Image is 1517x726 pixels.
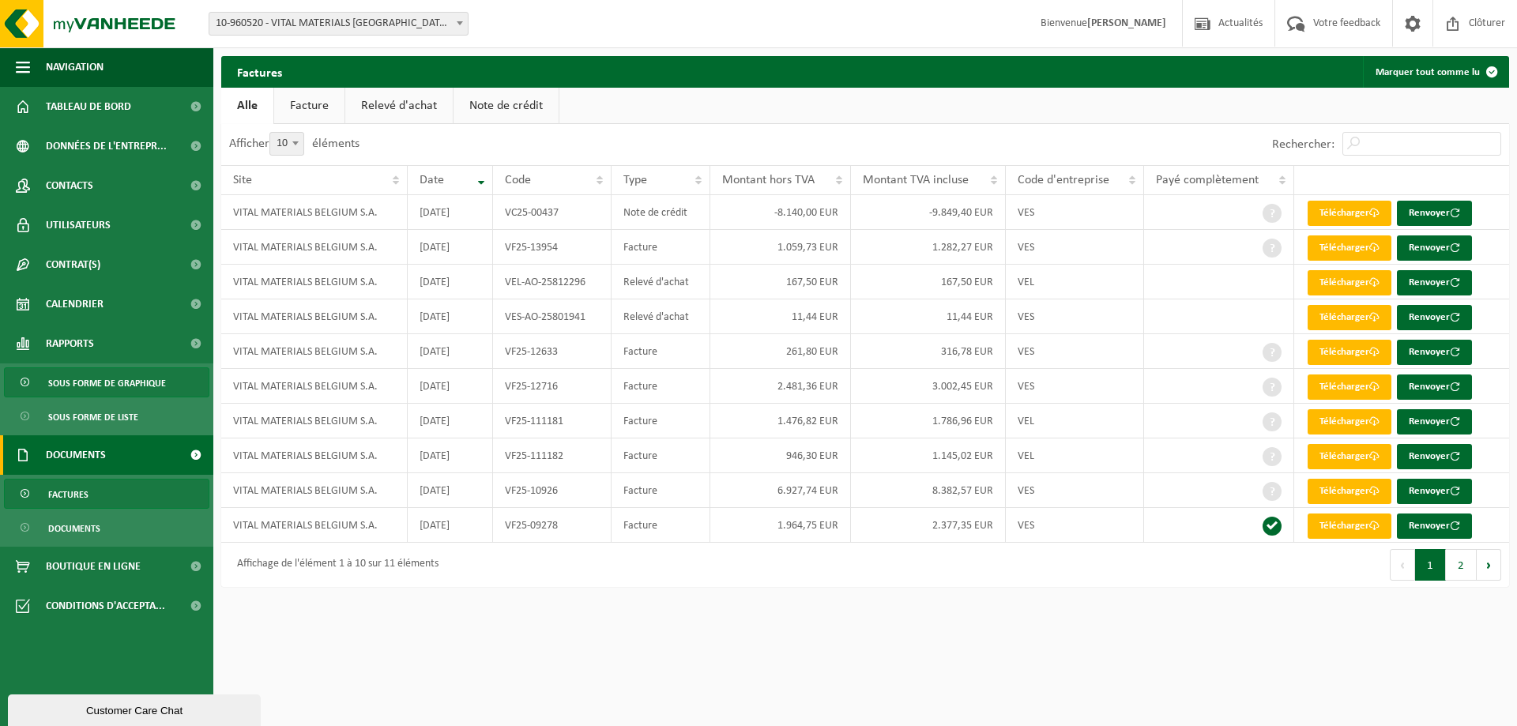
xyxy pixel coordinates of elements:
span: 10 [269,132,304,156]
td: VITAL MATERIALS BELGIUM S.A. [221,230,408,265]
a: Télécharger [1308,270,1391,295]
span: Factures [48,480,88,510]
span: Contacts [46,166,93,205]
td: VITAL MATERIALS BELGIUM S.A. [221,195,408,230]
span: 10 [270,133,303,155]
a: Sous forme de graphique [4,367,209,397]
td: VEL-AO-25812296 [493,265,612,299]
td: [DATE] [408,404,493,438]
td: [DATE] [408,438,493,473]
button: Previous [1390,549,1415,581]
button: Renvoyer [1397,479,1472,504]
td: VEL [1006,438,1144,473]
span: Montant TVA incluse [863,174,969,186]
td: [DATE] [408,369,493,404]
a: Télécharger [1308,340,1391,365]
td: 2.377,35 EUR [851,508,1006,543]
td: Relevé d'achat [612,265,711,299]
td: VF25-09278 [493,508,612,543]
iframe: chat widget [8,691,264,726]
td: VF25-111181 [493,404,612,438]
button: 2 [1446,549,1477,581]
button: Renvoyer [1397,201,1472,226]
td: 167,50 EUR [710,265,851,299]
td: VES [1006,195,1144,230]
a: Télécharger [1308,444,1391,469]
span: Tableau de bord [46,87,131,126]
td: Facture [612,230,711,265]
td: VITAL MATERIALS BELGIUM S.A. [221,299,408,334]
label: Afficher éléments [229,137,359,150]
td: VC25-00437 [493,195,612,230]
button: 1 [1415,549,1446,581]
td: Note de crédit [612,195,711,230]
span: Date [420,174,444,186]
a: Télécharger [1308,305,1391,330]
span: Sous forme de graphique [48,368,166,398]
span: Documents [46,435,106,475]
span: Payé complètement [1156,174,1259,186]
td: VF25-12716 [493,369,612,404]
td: VEL [1006,404,1144,438]
td: [DATE] [408,230,493,265]
td: [DATE] [408,195,493,230]
td: -9.849,40 EUR [851,195,1006,230]
td: [DATE] [408,265,493,299]
span: Navigation [46,47,104,87]
td: Facture [612,369,711,404]
td: [DATE] [408,508,493,543]
td: -8.140,00 EUR [710,195,851,230]
td: VES [1006,299,1144,334]
td: 11,44 EUR [851,299,1006,334]
button: Renvoyer [1397,444,1472,469]
td: VITAL MATERIALS BELGIUM S.A. [221,334,408,369]
span: Code d'entreprise [1018,174,1109,186]
td: [DATE] [408,299,493,334]
a: Télécharger [1308,409,1391,434]
td: 1.786,96 EUR [851,404,1006,438]
span: Rapports [46,324,94,363]
div: Affichage de l'élément 1 à 10 sur 11 éléments [229,551,439,579]
td: VITAL MATERIALS BELGIUM S.A. [221,438,408,473]
a: Sous forme de liste [4,401,209,431]
a: Documents [4,513,209,543]
span: Données de l'entrepr... [46,126,167,166]
td: 8.382,57 EUR [851,473,1006,508]
span: 10-960520 - VITAL MATERIALS BELGIUM S.A. - TILLY [209,13,468,35]
td: VITAL MATERIALS BELGIUM S.A. [221,369,408,404]
td: VITAL MATERIALS BELGIUM S.A. [221,473,408,508]
td: VES [1006,473,1144,508]
td: 316,78 EUR [851,334,1006,369]
a: Relevé d'achat [345,88,453,124]
td: 1.282,27 EUR [851,230,1006,265]
td: VF25-10926 [493,473,612,508]
a: Télécharger [1308,513,1391,539]
button: Renvoyer [1397,305,1472,330]
button: Renvoyer [1397,374,1472,400]
button: Renvoyer [1397,235,1472,261]
td: 261,80 EUR [710,334,851,369]
td: VITAL MATERIALS BELGIUM S.A. [221,404,408,438]
a: Facture [274,88,344,124]
td: Facture [612,473,711,508]
span: Contrat(s) [46,245,100,284]
span: Code [505,174,531,186]
td: 1.476,82 EUR [710,404,851,438]
td: VES [1006,369,1144,404]
td: VES-AO-25801941 [493,299,612,334]
td: VITAL MATERIALS BELGIUM S.A. [221,508,408,543]
span: Conditions d'accepta... [46,586,165,626]
td: 6.927,74 EUR [710,473,851,508]
a: Télécharger [1308,235,1391,261]
button: Next [1477,549,1501,581]
span: Boutique en ligne [46,547,141,586]
td: Facture [612,508,711,543]
span: Sous forme de liste [48,402,138,432]
td: VF25-13954 [493,230,612,265]
td: 1.059,73 EUR [710,230,851,265]
button: Marquer tout comme lu [1363,56,1508,88]
td: VF25-12633 [493,334,612,369]
td: Facture [612,334,711,369]
td: [DATE] [408,473,493,508]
